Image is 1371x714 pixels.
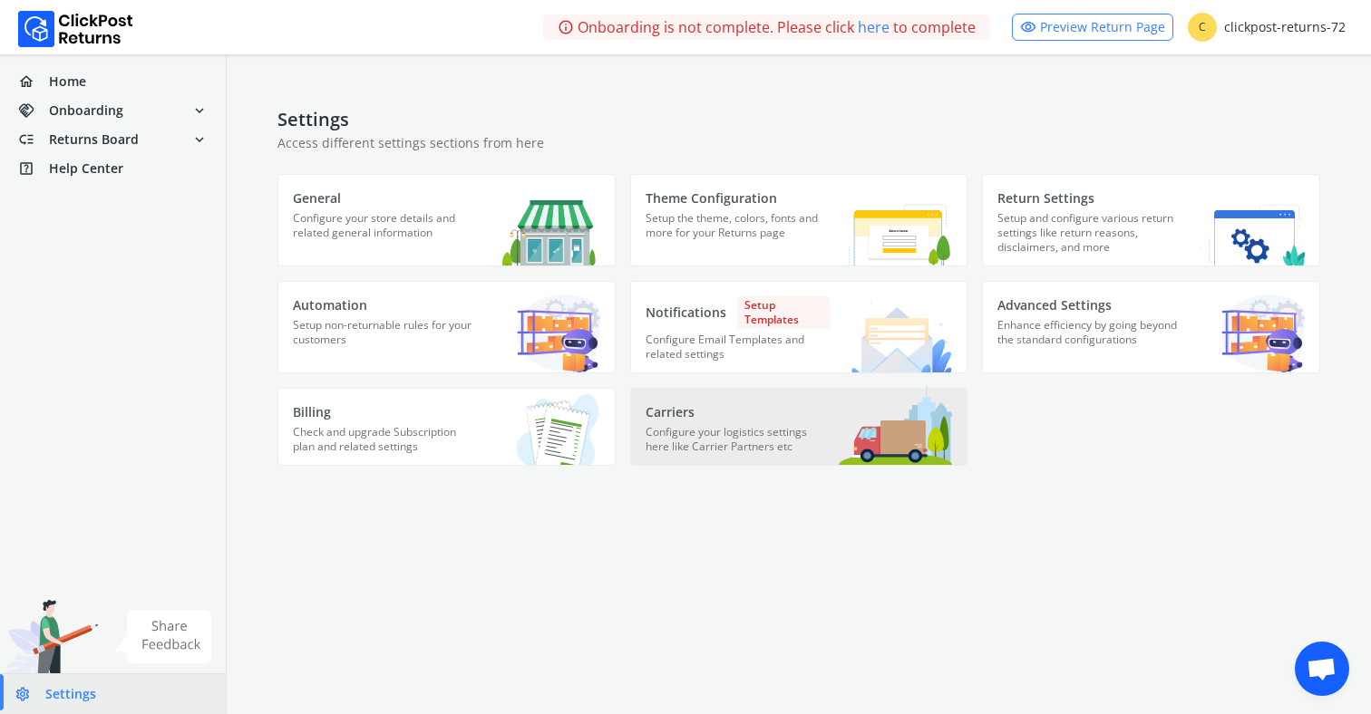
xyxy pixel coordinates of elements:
[1012,14,1173,41] a: visibilityPreview Return Page
[18,127,49,152] span: low_priority
[15,681,45,707] span: settings
[49,72,86,91] span: Home
[543,14,990,40] div: Onboarding is not complete. Please click to complete
[293,211,477,256] p: Configure your store details and related general information
[49,101,123,120] span: Onboarding
[293,189,477,207] p: General
[18,11,133,47] img: Logo
[850,302,952,372] img: Notifications
[113,610,212,663] img: share feedback
[293,296,477,314] p: Automation
[502,191,600,265] img: General
[646,425,830,465] p: Configure your logistics settings here like Carrier Partners etc
[49,159,123,178] span: Help Center
[558,14,574,40] span: info
[1188,13,1346,42] div: clickpost-returns-72
[293,318,477,363] p: Setup non-returnable rules for your customers
[997,296,1181,314] p: Advanced Settings
[293,403,477,421] p: Billing
[997,211,1181,265] p: Setup and configure various return settings like return reasons, disclaimers, and more
[1201,205,1305,265] img: Return Settings
[277,134,1320,152] p: Access different settings sections from here
[646,296,830,329] p: Notifications
[737,296,830,329] span: Setup Templates
[18,69,49,94] span: home
[49,130,139,149] span: Returns Board
[997,189,1181,207] p: Return Settings
[646,189,830,207] p: Theme Configuration
[646,403,830,421] p: Carriers
[646,333,830,372] p: Configure Email Templates and related settings
[858,16,890,38] a: here
[45,685,96,703] span: Settings
[1221,294,1305,372] img: Advanced Settings
[18,156,49,181] span: help_center
[646,211,830,256] p: Setup the theme, colors, fonts and more for your Returns page
[839,386,952,465] img: Carriers
[997,318,1181,363] p: Enhance efficiency by going beyond the standard configurations
[11,156,215,181] a: help_centerHelp Center
[293,425,477,465] p: Check and upgrade Subscription plan and related settings
[1020,14,1036,40] span: visibility
[277,109,1320,130] h4: Settings
[1295,642,1349,696] div: Open chat
[191,127,208,152] span: expand_more
[517,294,600,372] img: Automation
[11,69,215,94] a: homeHome
[830,182,952,265] img: Theme Configuration
[490,388,600,465] img: Billing
[191,98,208,123] span: expand_more
[18,98,49,123] span: handshake
[1188,13,1217,42] span: C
